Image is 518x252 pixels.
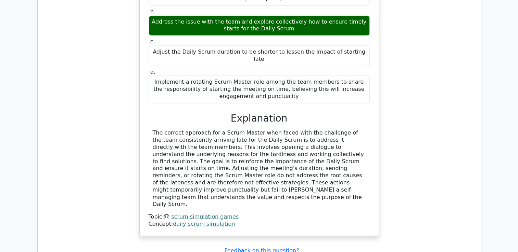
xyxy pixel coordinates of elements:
[153,113,366,124] h3: Explanation
[150,8,155,15] span: b.
[149,15,370,36] div: Address the issue with the team and explore collectively how to ensure timely starts for the Dail...
[149,220,370,227] div: Concept:
[173,220,235,227] a: daily scrum simulation
[153,129,366,208] div: The correct approach for a Scrum Master when faced with the challenge of the team consistently ar...
[149,213,370,220] div: Topic:
[171,213,239,220] a: scrum simulation games
[150,38,155,45] span: c.
[150,69,155,75] span: d.
[149,45,370,66] div: Adjust the Daily Scrum duration to be shorter to lessen the impact of starting late
[149,75,370,103] div: Implement a rotating Scrum Master role among the team members to share the responsibility of star...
